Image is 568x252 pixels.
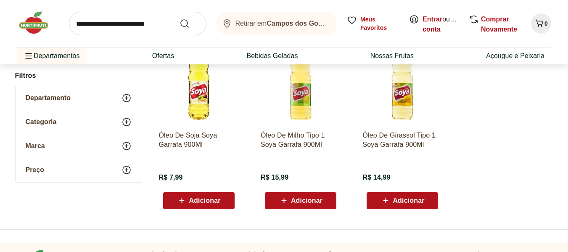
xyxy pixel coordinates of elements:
a: Meus Favoritos [347,15,399,32]
h2: Filtros [15,67,142,84]
button: Adicionar [163,192,235,209]
span: R$ 15,99 [261,173,288,182]
b: Campos dos Goytacazes/[GEOGRAPHIC_DATA] [267,20,420,27]
a: Óleo De Girassol Tipo 1 Soya Garrafa 900Ml [362,131,442,149]
span: 0 [544,20,548,27]
button: Menu [24,46,34,66]
a: Comprar Novamente [481,16,517,33]
button: Marca [16,134,142,158]
span: Preço [26,166,44,174]
img: Óleo De Girassol Tipo 1 Soya Garrafa 900Ml [362,44,442,124]
span: Departamentos [24,46,79,66]
button: Adicionar [265,192,336,209]
img: Óleo De Milho Tipo 1 Soya Garrafa 900Ml [261,44,341,124]
span: R$ 7,99 [159,173,183,182]
span: ou [423,14,460,34]
span: Adicionar [291,197,322,204]
span: Adicionar [393,197,424,204]
a: Açougue e Peixaria [486,51,544,61]
a: Óleo De Soja Soya Garrafa 900Ml [159,131,239,149]
img: Hortifruti [17,10,59,35]
span: Departamento [26,94,71,102]
a: Nossas Frutas [370,51,414,61]
span: R$ 14,99 [362,173,390,182]
span: Adicionar [189,197,220,204]
a: Óleo De Milho Tipo 1 Soya Garrafa 900Ml [261,131,341,149]
span: Marca [26,142,45,150]
span: Categoria [26,118,57,126]
button: Departamento [16,86,142,110]
a: Ofertas [152,51,174,61]
span: Retirar em [235,20,328,27]
button: Preço [16,158,142,182]
span: Meus Favoritos [360,15,399,32]
button: Categoria [16,110,142,134]
a: Entrar [423,16,442,23]
button: Submit Search [180,19,200,29]
img: Óleo De Soja Soya Garrafa 900Ml [159,44,239,124]
button: Carrinho [531,13,551,34]
button: Retirar emCampos dos Goytacazes/[GEOGRAPHIC_DATA] [217,12,337,35]
button: Adicionar [367,192,438,209]
a: Bebidas Geladas [247,51,298,61]
input: search [69,12,206,35]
